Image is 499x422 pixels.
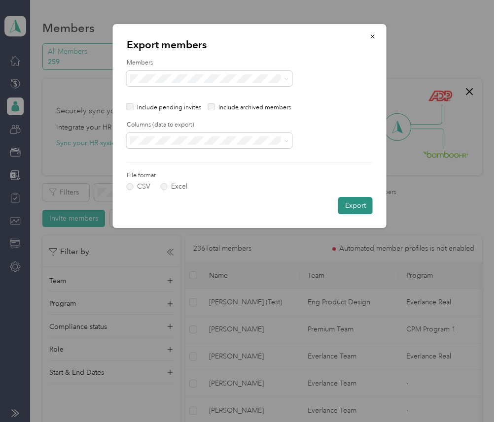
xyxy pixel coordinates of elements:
button: Export [338,197,373,214]
iframe: Everlance-gr Chat Button Frame [444,367,499,422]
p: Include pending invites [137,103,201,112]
p: Export members [127,38,373,52]
label: Columns (data to export) [127,121,373,130]
label: Members [127,59,373,67]
label: File format [127,171,237,180]
p: Include archived members [218,103,291,112]
label: Excel [161,183,187,190]
label: CSV [127,183,150,190]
